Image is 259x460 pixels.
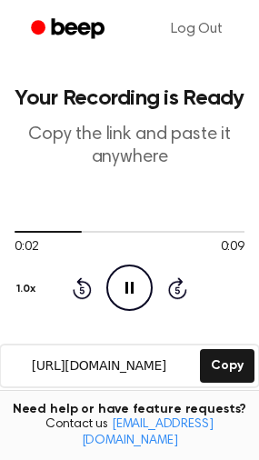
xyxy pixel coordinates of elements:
button: 1.0x [15,274,42,305]
p: Copy the link and paste it anywhere [15,124,244,169]
span: 0:02 [15,238,38,257]
span: Contact us [11,417,248,449]
a: [EMAIL_ADDRESS][DOMAIN_NAME] [82,418,214,447]
a: Beep [18,12,121,47]
a: Log Out [153,7,241,51]
span: 0:09 [221,238,244,257]
button: Copy [200,349,254,383]
h1: Your Recording is Ready [15,87,244,109]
